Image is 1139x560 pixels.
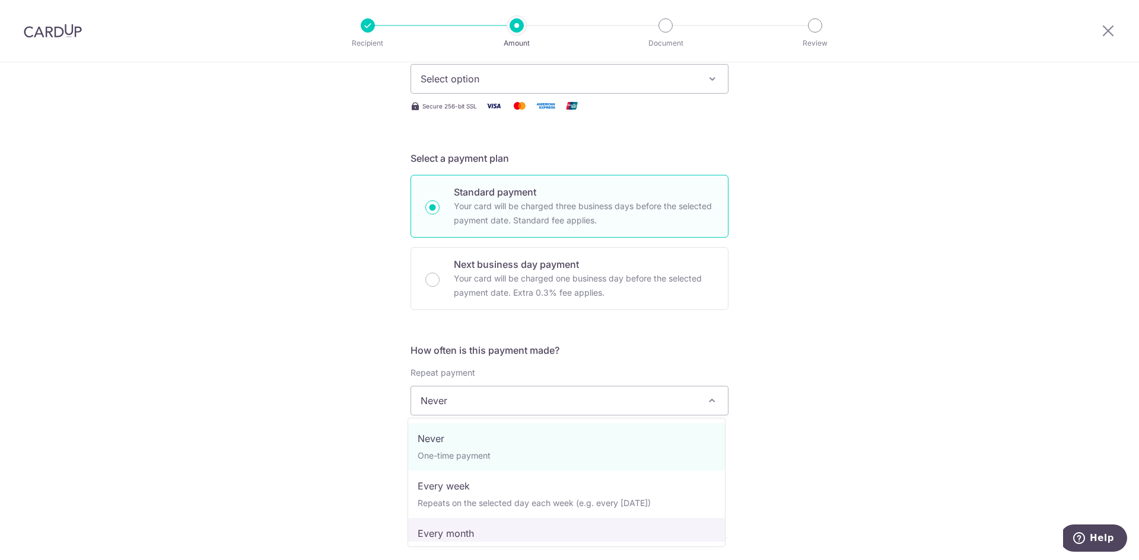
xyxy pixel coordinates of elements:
label: Repeat payment [411,367,475,379]
p: Recipient [324,37,412,49]
p: Your card will be charged three business days before the selected payment date. Standard fee appl... [454,199,714,228]
button: Select option [411,64,728,94]
p: Never [418,431,715,446]
img: Visa [482,98,505,113]
p: Amount [473,37,561,49]
img: American Express [534,98,558,113]
span: Never [411,386,728,415]
span: Select option [421,72,697,86]
small: Repeats on the selected day each week (e.g. every [DATE]) [418,498,651,508]
p: Document [622,37,710,49]
p: Your card will be charged one business day before the selected payment date. Extra 0.3% fee applies. [454,271,714,300]
small: One-time payment [418,450,491,460]
p: Next business day payment [454,257,714,271]
p: Every week [418,479,715,493]
p: Review [771,37,859,49]
p: Every month [418,526,715,540]
img: CardUp [24,24,82,38]
iframe: Opens a widget where you can find more information [1063,524,1127,554]
p: Standard payment [454,185,714,199]
img: Union Pay [560,98,584,113]
span: Never [411,386,728,415]
img: Mastercard [508,98,532,113]
span: Secure 256-bit SSL [422,101,477,111]
h5: Select a payment plan [411,151,728,165]
h5: How often is this payment made? [411,343,728,357]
